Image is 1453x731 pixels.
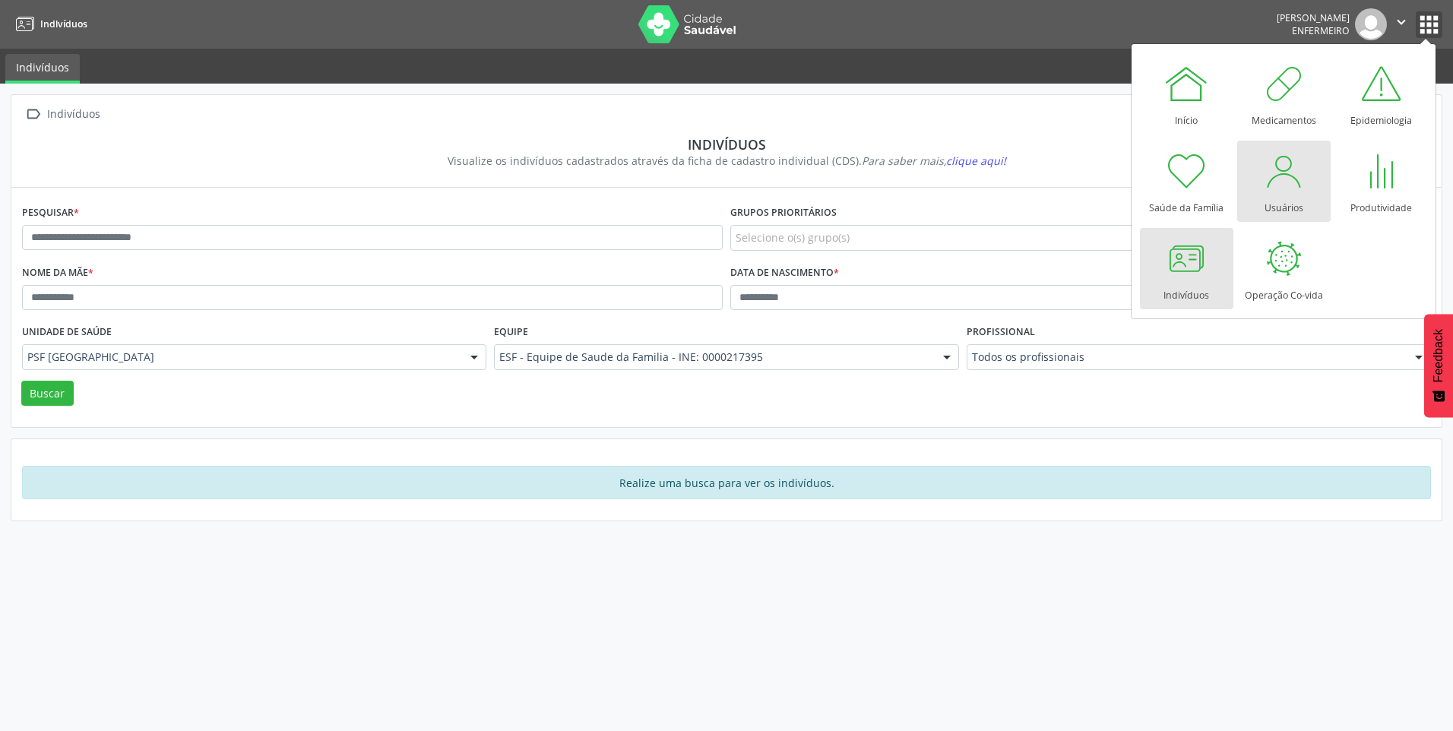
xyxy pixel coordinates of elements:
a: Medicamentos [1237,53,1331,134]
div: Realize uma busca para ver os indivíduos. [22,466,1431,499]
span: Indivíduos [40,17,87,30]
span: Selecione o(s) grupo(s) [736,229,850,245]
span: ESF - Equipe de Saude da Familia - INE: 0000217395 [499,350,927,365]
label: Nome da mãe [22,261,93,285]
label: Data de nascimento [730,261,839,285]
a: Produtividade [1334,141,1428,222]
div: Indivíduos [44,103,103,125]
i: Para saber mais, [862,153,1006,168]
label: Equipe [494,321,528,344]
a: Operação Co-vida [1237,228,1331,309]
div: Visualize os indivíduos cadastrados através da ficha de cadastro individual (CDS). [33,153,1420,169]
label: Unidade de saúde [22,321,112,344]
button: Buscar [21,381,74,407]
button:  [1387,8,1416,40]
label: Grupos prioritários [730,201,837,225]
i:  [1393,14,1410,30]
div: Indivíduos [33,136,1420,153]
a: Indivíduos [11,11,87,36]
span: clique aqui! [946,153,1006,168]
span: Feedback [1432,329,1445,382]
a: Epidemiologia [1334,53,1428,134]
i:  [22,103,44,125]
span: Todos os profissionais [972,350,1400,365]
span: Enfermeiro [1292,24,1350,37]
span: PSF [GEOGRAPHIC_DATA] [27,350,455,365]
label: Profissional [967,321,1035,344]
div: [PERSON_NAME] [1277,11,1350,24]
a: Indivíduos [5,54,80,84]
a: Início [1140,53,1233,134]
button: Feedback - Mostrar pesquisa [1424,314,1453,417]
a: Indivíduos [1140,228,1233,309]
label: Pesquisar [22,201,79,225]
img: img [1355,8,1387,40]
a: Usuários [1237,141,1331,222]
a:  Indivíduos [22,103,103,125]
a: Saúde da Família [1140,141,1233,222]
button: apps [1416,11,1442,38]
